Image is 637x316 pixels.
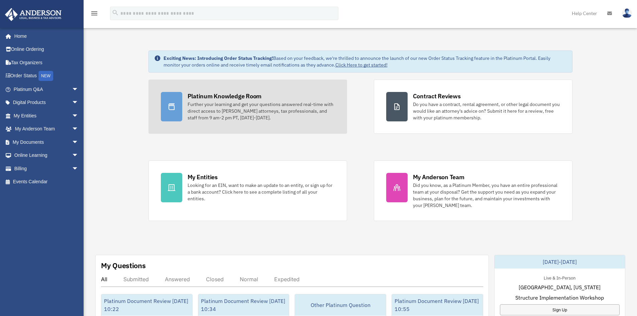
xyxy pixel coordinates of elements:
[5,175,89,189] a: Events Calendar
[495,255,625,269] div: [DATE]-[DATE]
[622,8,632,18] img: User Pic
[206,276,224,283] div: Closed
[164,55,273,61] strong: Exciting News: Introducing Order Status Tracking!
[165,276,190,283] div: Answered
[72,122,85,136] span: arrow_drop_down
[72,149,85,163] span: arrow_drop_down
[413,101,560,121] div: Do you have a contract, rental agreement, or other legal document you would like an attorney's ad...
[3,8,64,21] img: Anderson Advisors Platinum Portal
[374,80,572,134] a: Contract Reviews Do you have a contract, rental agreement, or other legal document you would like...
[188,92,262,100] div: Platinum Knowledge Room
[413,92,461,100] div: Contract Reviews
[5,122,89,136] a: My Anderson Teamarrow_drop_down
[164,55,567,68] div: Based on your feedback, we're thrilled to announce the launch of our new Order Status Tracking fe...
[5,83,89,96] a: Platinum Q&Aarrow_drop_down
[148,161,347,221] a: My Entities Looking for an EIN, want to make an update to an entity, or sign up for a bank accoun...
[515,294,604,302] span: Structure Implementation Workshop
[519,283,601,291] span: [GEOGRAPHIC_DATA], [US_STATE]
[392,294,483,316] div: Platinum Document Review [DATE] 10:55
[101,276,107,283] div: All
[413,182,560,209] div: Did you know, as a Platinum Member, you have an entire professional team at your disposal? Get th...
[5,43,89,56] a: Online Ordering
[72,83,85,96] span: arrow_drop_down
[38,71,53,81] div: NEW
[335,62,388,68] a: Click Here to get started!
[198,294,289,316] div: Platinum Document Review [DATE] 10:34
[5,135,89,149] a: My Documentsarrow_drop_down
[112,9,119,16] i: search
[188,182,335,202] div: Looking for an EIN, want to make an update to an entity, or sign up for a bank account? Click her...
[538,274,581,281] div: Live & In-Person
[413,173,464,181] div: My Anderson Team
[5,109,89,122] a: My Entitiesarrow_drop_down
[5,162,89,175] a: Billingarrow_drop_down
[5,149,89,162] a: Online Learningarrow_drop_down
[188,173,218,181] div: My Entities
[90,9,98,17] i: menu
[5,29,85,43] a: Home
[5,96,89,109] a: Digital Productsarrow_drop_down
[72,109,85,123] span: arrow_drop_down
[101,260,146,271] div: My Questions
[72,162,85,176] span: arrow_drop_down
[72,96,85,110] span: arrow_drop_down
[5,69,89,83] a: Order StatusNEW
[188,101,335,121] div: Further your learning and get your questions answered real-time with direct access to [PERSON_NAM...
[123,276,149,283] div: Submitted
[374,161,572,221] a: My Anderson Team Did you know, as a Platinum Member, you have an entire professional team at your...
[5,56,89,69] a: Tax Organizers
[295,294,386,316] div: Other Platinum Question
[274,276,300,283] div: Expedited
[148,80,347,134] a: Platinum Knowledge Room Further your learning and get your questions answered real-time with dire...
[240,276,258,283] div: Normal
[90,12,98,17] a: menu
[500,304,620,315] a: Sign Up
[72,135,85,149] span: arrow_drop_down
[101,294,192,316] div: Platinum Document Review [DATE] 10:22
